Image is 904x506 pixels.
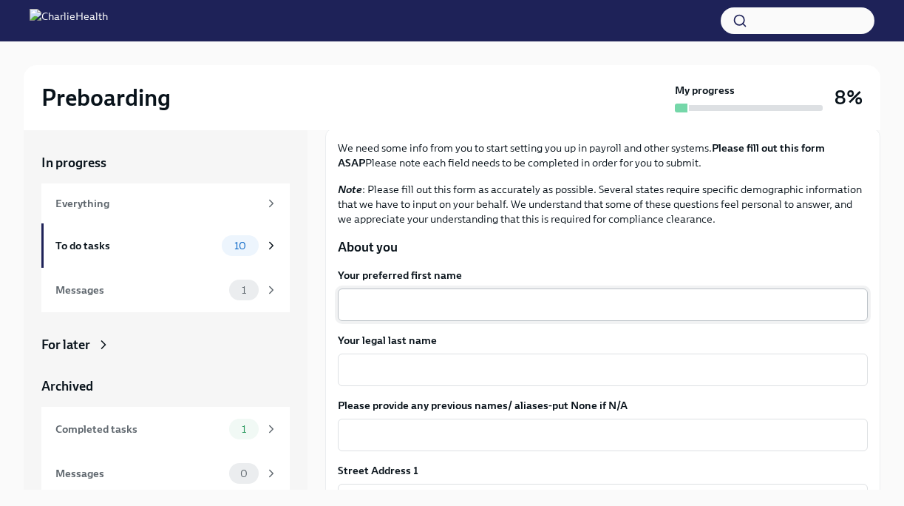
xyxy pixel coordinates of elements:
[41,268,290,312] a: Messages1
[338,398,868,413] label: Please provide any previous names/ aliases-put None if N/A
[338,238,868,256] p: About you
[338,183,362,196] strong: Note
[41,377,290,395] a: Archived
[231,468,256,479] span: 0
[338,268,868,283] label: Your preferred first name
[30,9,108,33] img: CharlieHealth
[41,451,290,496] a: Messages0
[225,240,255,252] span: 10
[675,83,735,98] strong: My progress
[55,282,223,298] div: Messages
[338,333,868,348] label: Your legal last name
[233,285,255,296] span: 1
[41,83,171,112] h2: Preboarding
[41,407,290,451] a: Completed tasks1
[55,465,223,482] div: Messages
[41,154,290,172] a: In progress
[41,336,290,354] a: For later
[55,421,223,437] div: Completed tasks
[338,463,418,478] label: Street Address 1
[55,195,259,212] div: Everything
[41,183,290,223] a: Everything
[233,424,255,435] span: 1
[338,141,868,170] p: We need some info from you to start setting you up in payroll and other systems. Please note each...
[41,336,90,354] div: For later
[835,84,863,111] h3: 8%
[55,237,216,254] div: To do tasks
[41,223,290,268] a: To do tasks10
[338,182,868,226] p: : Please fill out this form as accurately as possible. Several states require specific demographi...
